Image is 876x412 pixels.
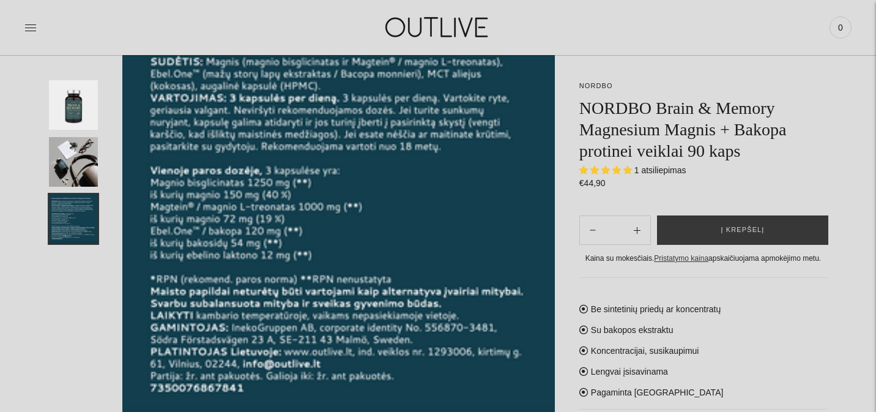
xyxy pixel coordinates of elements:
button: Add product quantity [580,215,606,245]
button: Translation missing: en.general.accessibility.image_thumbail [49,194,98,244]
button: Translation missing: en.general.accessibility.image_thumbail [49,137,98,187]
span: Į krepšelį [721,224,765,236]
a: Pristatymo kaina [654,254,708,263]
img: OUTLIVE [362,6,514,48]
span: €44,90 [579,178,606,188]
button: Translation missing: en.general.accessibility.image_thumbail [49,80,98,130]
input: Product quantity [606,222,624,239]
div: Kaina su mokesčiais. apskaičiuojama apmokėjimo metu. [579,252,827,265]
span: 5.00 stars [579,165,634,175]
button: Subtract product quantity [624,215,650,245]
span: 1 atsiliepimas [634,165,686,175]
a: 0 [830,14,852,41]
button: Į krepšelį [657,215,828,245]
span: 0 [832,19,849,36]
h1: NORDBO Brain & Memory Magnesium Magnis + Bakopa protinei veiklai 90 kaps [579,97,827,162]
a: NORDBO [579,82,613,89]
